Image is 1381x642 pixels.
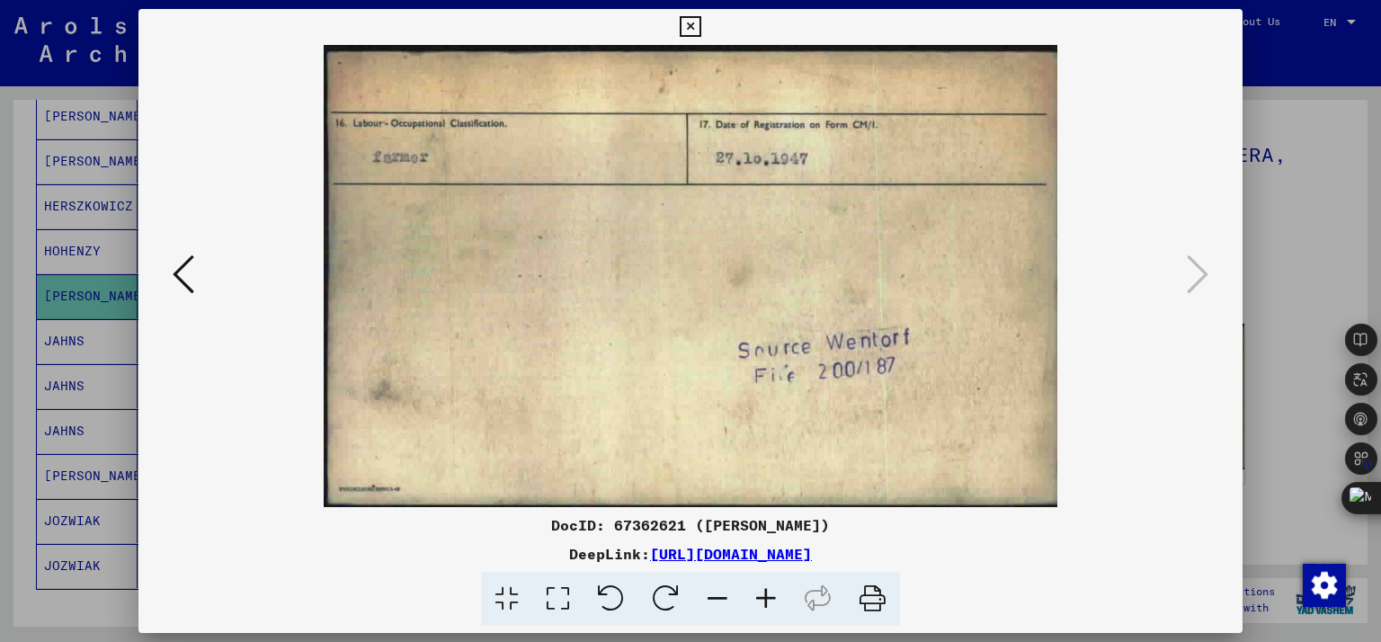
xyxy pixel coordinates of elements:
img: Zustimmung ändern [1303,564,1346,607]
a: [URL][DOMAIN_NAME] [650,545,812,563]
div: Zustimmung ändern [1302,563,1345,606]
div: DocID: 67362621 ([PERSON_NAME]) [138,514,1243,536]
div: DeepLink: [138,543,1243,565]
img: 002.jpg [200,45,1182,507]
